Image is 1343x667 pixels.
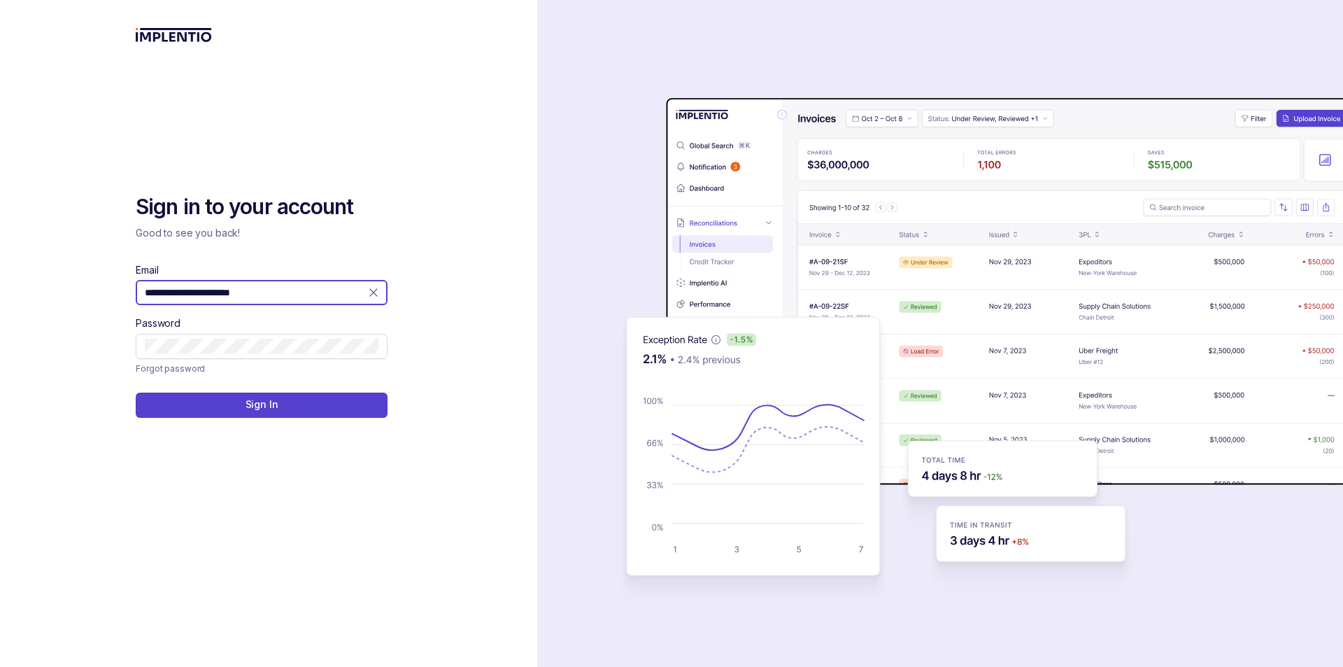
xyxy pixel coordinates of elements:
[136,193,388,221] h2: Sign in to your account
[136,28,212,42] img: logo
[246,398,278,412] p: Sign In
[136,362,205,376] p: Forgot password
[136,226,388,240] p: Good to see you back!
[136,316,180,330] label: Password
[136,362,205,376] a: Link Forgot password
[136,393,388,418] button: Sign In
[136,263,158,277] label: Email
